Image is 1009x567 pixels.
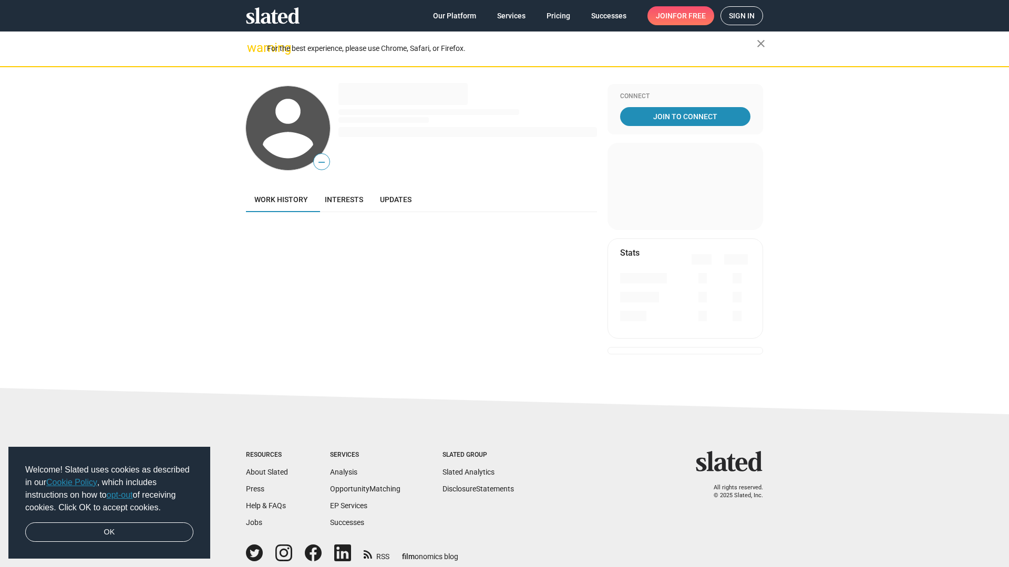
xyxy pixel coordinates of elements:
[246,501,286,510] a: Help & FAQs
[622,107,748,126] span: Join To Connect
[497,6,526,25] span: Services
[402,543,458,562] a: filmonomics blog
[8,447,210,559] div: cookieconsent
[330,501,367,510] a: EP Services
[330,468,357,476] a: Analysis
[380,195,411,204] span: Updates
[433,6,476,25] span: Our Platform
[425,6,485,25] a: Our Platform
[729,7,755,25] span: Sign in
[620,107,750,126] a: Join To Connect
[330,518,364,527] a: Successes
[547,6,570,25] span: Pricing
[246,187,316,212] a: Work history
[442,485,514,493] a: DisclosureStatements
[647,6,714,25] a: Joinfor free
[25,522,193,542] a: dismiss cookie message
[46,478,97,487] a: Cookie Policy
[316,187,372,212] a: Interests
[107,490,133,499] a: opt-out
[254,195,308,204] span: Work history
[25,464,193,514] span: Welcome! Slated uses cookies as described in our , which includes instructions on how to of recei...
[372,187,420,212] a: Updates
[246,468,288,476] a: About Slated
[364,545,389,562] a: RSS
[442,468,495,476] a: Slated Analytics
[720,6,763,25] a: Sign in
[591,6,626,25] span: Successes
[325,195,363,204] span: Interests
[489,6,534,25] a: Services
[673,6,706,25] span: for free
[755,37,767,50] mat-icon: close
[583,6,635,25] a: Successes
[656,6,706,25] span: Join
[538,6,579,25] a: Pricing
[246,451,288,459] div: Resources
[314,155,330,169] span: —
[246,485,264,493] a: Press
[703,484,763,499] p: All rights reserved. © 2025 Slated, Inc.
[620,247,640,258] mat-card-title: Stats
[267,41,757,56] div: For the best experience, please use Chrome, Safari, or Firefox.
[620,92,750,101] div: Connect
[402,552,415,561] span: film
[330,451,400,459] div: Services
[247,41,260,54] mat-icon: warning
[442,451,514,459] div: Slated Group
[330,485,400,493] a: OpportunityMatching
[246,518,262,527] a: Jobs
